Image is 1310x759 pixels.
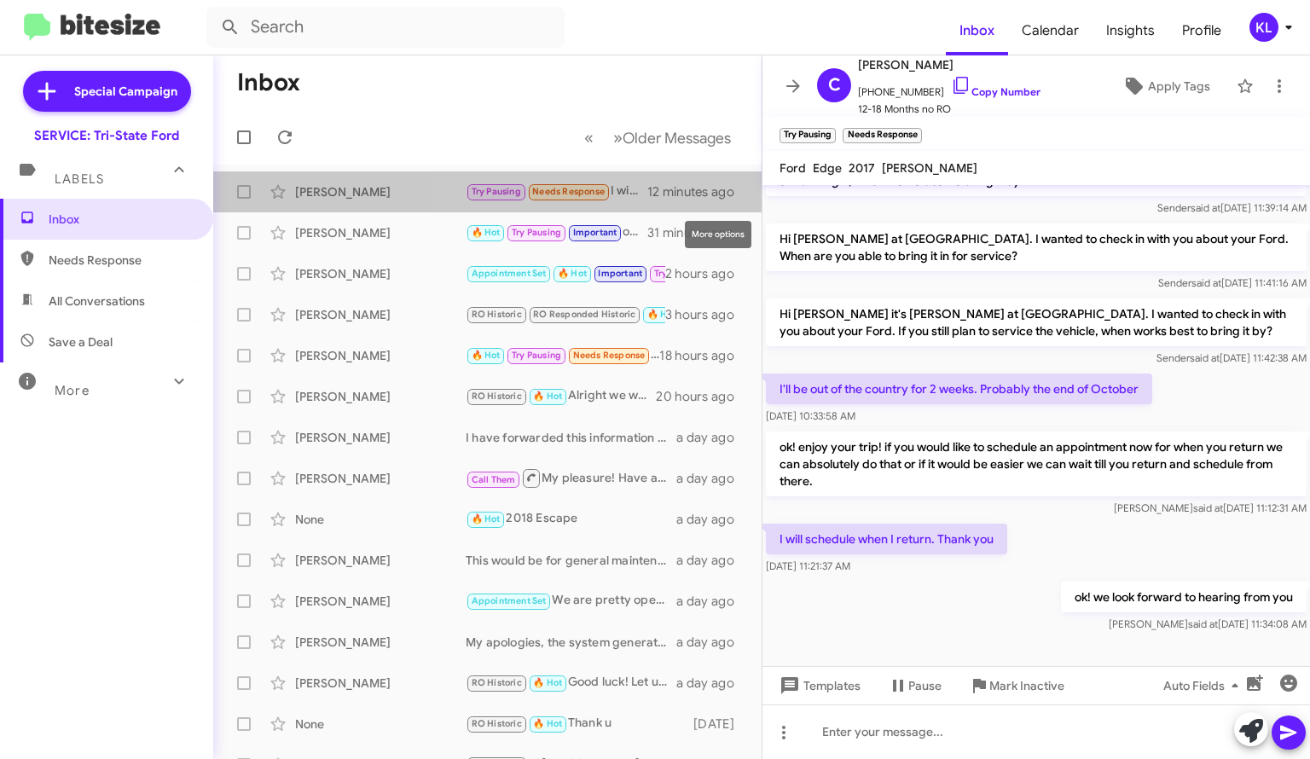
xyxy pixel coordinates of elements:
span: Needs Response [573,350,646,361]
div: a day ago [676,675,748,692]
span: Older Messages [623,129,731,148]
span: Appointment Set [472,595,547,606]
div: a day ago [676,429,748,446]
div: 18 hours ago [659,347,748,364]
a: Calendar [1008,6,1093,55]
span: 🔥 Hot [533,718,562,729]
div: 2018 Escape [466,509,676,529]
span: 🔥 Hot [472,227,501,238]
span: Important [598,268,642,279]
div: This would be for general maintenance, Oil change and multipoint inspection [466,552,676,569]
button: Mark Inactive [955,670,1078,701]
p: Hi [PERSON_NAME] it's [PERSON_NAME] at [GEOGRAPHIC_DATA]. I wanted to check in with you about you... [766,298,1307,346]
span: 🔥 Hot [533,677,562,688]
span: 🔥 Hot [533,391,562,402]
div: a day ago [676,470,748,487]
div: [PERSON_NAME] [295,429,466,446]
a: Special Campaign [23,71,191,112]
button: Auto Fields [1150,670,1259,701]
span: [PERSON_NAME] [DATE] 11:12:31 AM [1114,501,1307,514]
div: [PERSON_NAME] [295,388,466,405]
div: [PERSON_NAME] [295,306,466,323]
span: [DATE] 11:21:37 AM [766,559,850,572]
div: My apologies, the system generates messages every 5-6 months. Please disregard [466,634,676,651]
span: Important [573,227,617,238]
span: said at [1188,617,1218,630]
div: SERVICE: Tri-State Ford [34,127,179,144]
p: ok! enjoy your trip! if you would like to schedule an appointment now for when you return we can ... [766,432,1307,496]
span: Profile [1168,6,1235,55]
span: Apply Tags [1148,71,1210,101]
div: Hi [PERSON_NAME], I am glad everything went well for the mobile service! Please keep an eye on yo... [466,304,665,324]
div: [PERSON_NAME] [295,634,466,651]
div: [PERSON_NAME] [295,552,466,569]
span: [PHONE_NUMBER] [858,75,1040,101]
span: RO Historic [472,718,522,729]
button: Templates [762,670,874,701]
span: Insights [1093,6,1168,55]
button: KL [1235,13,1291,42]
div: We are pretty open that day, would you prefer to wait or drop off? [466,591,676,611]
span: More [55,383,90,398]
span: Needs Response [532,186,605,197]
button: Apply Tags [1103,71,1228,101]
span: Templates [776,670,861,701]
span: Sender [DATE] 11:42:38 AM [1156,351,1307,364]
a: Copy Number [951,85,1040,98]
span: RO Historic [472,677,522,688]
div: a day ago [676,593,748,610]
span: Appointment Set [472,268,547,279]
span: 2017 [849,160,875,176]
div: 31 minutes ago [647,224,748,241]
span: Try Pausing [512,350,561,361]
span: » [613,127,623,148]
span: Try Pausing [472,186,521,197]
div: None [295,511,466,528]
input: Search [206,7,565,48]
div: My pleasure! Have a great day [466,467,676,489]
div: Good luck! Let us know if we can assist in any way [466,673,676,692]
span: [PERSON_NAME] [882,160,977,176]
div: [PERSON_NAME] [295,675,466,692]
div: Alright we will see you [DATE]! [466,386,656,406]
span: Auto Fields [1163,670,1245,701]
div: a day ago [676,511,748,528]
div: 20 hours ago [656,388,748,405]
span: Try Pausing [512,227,561,238]
span: Needs Response [49,252,194,269]
span: All Conversations [49,293,145,310]
small: Needs Response [843,128,921,143]
div: I will schedule when I return. Thank you [466,182,647,201]
span: « [584,127,594,148]
span: Inbox [49,211,194,228]
span: 12-18 Months no RO [858,101,1040,118]
span: 🔥 Hot [472,350,501,361]
p: I will schedule when I return. Thank you [766,524,1007,554]
div: 12 minutes ago [647,183,748,200]
span: 🔥 Hot [647,309,676,320]
button: Pause [874,670,955,701]
div: None [295,716,466,733]
div: I have forwarded this information over so we can update his information [466,429,676,446]
div: [DATE] [693,716,748,733]
div: a day ago [676,552,748,569]
span: Edge [813,160,842,176]
span: RO Responded Historic [533,309,635,320]
div: Look under [PERSON_NAME] [466,345,659,365]
h1: Inbox [237,69,300,96]
div: 2 hours ago [665,265,748,282]
span: said at [1191,276,1221,289]
div: ok! looks like we have those tires in stock when would you like to come in? [466,223,647,242]
span: said at [1191,201,1220,214]
div: [PERSON_NAME] [295,183,466,200]
span: said at [1190,351,1220,364]
span: said at [1193,501,1223,514]
span: Call Them [472,474,516,485]
div: a day ago [676,634,748,651]
div: [PERSON_NAME] [295,224,466,241]
a: Inbox [946,6,1008,55]
span: Sender [DATE] 11:41:16 AM [1158,276,1307,289]
span: Special Campaign [74,83,177,100]
span: 🔥 Hot [558,268,587,279]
